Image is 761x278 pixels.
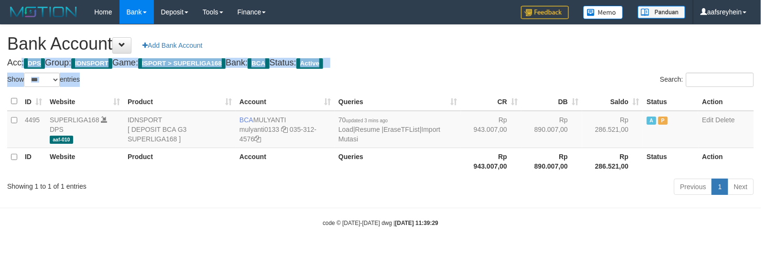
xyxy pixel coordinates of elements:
[236,111,335,148] td: MULYANTI 035-312-4576
[236,92,335,111] th: Account: activate to sort column ascending
[7,178,310,191] div: Showing 1 to 1 of 1 entries
[335,148,461,175] th: Queries
[395,220,438,226] strong: [DATE] 11:39:29
[7,73,80,87] label: Show entries
[296,58,324,69] span: Active
[21,111,46,148] td: 4495
[248,58,269,69] span: BCA
[338,116,388,124] span: 70
[582,111,643,148] td: Rp 286.521,00
[46,111,124,148] td: DPS
[461,111,522,148] td: Rp 943.007,00
[254,135,261,143] a: Copy 0353124576 to clipboard
[521,6,569,19] img: Feedback.jpg
[660,73,754,87] label: Search:
[338,126,440,143] a: Import Mutasi
[21,92,46,111] th: ID: activate to sort column ascending
[643,148,698,175] th: Status
[582,148,643,175] th: Rp 286.521,00
[383,126,419,133] a: EraseTFList
[239,116,253,124] span: BCA
[647,117,656,125] span: Active
[24,58,45,69] span: DPS
[7,34,754,53] h1: Bank Account
[638,6,685,19] img: panduan.png
[698,148,754,175] th: Action
[281,126,288,133] a: Copy mulyanti0133 to clipboard
[522,111,582,148] td: Rp 890.007,00
[236,148,335,175] th: Account
[46,148,124,175] th: Website
[712,179,728,195] a: 1
[338,116,440,143] span: | | |
[7,58,754,68] h4: Acc: Group: Game: Bank: Status:
[124,92,236,111] th: Product: activate to sort column ascending
[346,118,388,123] span: updated 3 mins ago
[658,117,668,125] span: Paused
[335,92,461,111] th: Queries: activate to sort column ascending
[522,148,582,175] th: Rp 890.007,00
[461,148,522,175] th: Rp 943.007,00
[686,73,754,87] input: Search:
[239,126,279,133] a: mulyanti0133
[522,92,582,111] th: DB: activate to sort column ascending
[728,179,754,195] a: Next
[323,220,438,226] small: code © [DATE]-[DATE] dwg |
[124,148,236,175] th: Product
[50,116,99,124] a: SUPERLIGA168
[674,179,712,195] a: Previous
[698,92,754,111] th: Action
[71,58,112,69] span: IDNSPORT
[702,116,714,124] a: Edit
[461,92,522,111] th: CR: activate to sort column ascending
[355,126,380,133] a: Resume
[21,148,46,175] th: ID
[7,5,80,19] img: MOTION_logo.png
[24,73,60,87] select: Showentries
[136,37,208,53] a: Add Bank Account
[46,92,124,111] th: Website: activate to sort column ascending
[124,111,236,148] td: IDNSPORT [ DEPOSIT BCA G3 SUPERLIGA168 ]
[582,92,643,111] th: Saldo: activate to sort column ascending
[338,126,353,133] a: Load
[583,6,623,19] img: Button%20Memo.svg
[716,116,735,124] a: Delete
[643,92,698,111] th: Status
[138,58,226,69] span: ISPORT > SUPERLIGA168
[50,136,73,144] span: aaf-010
